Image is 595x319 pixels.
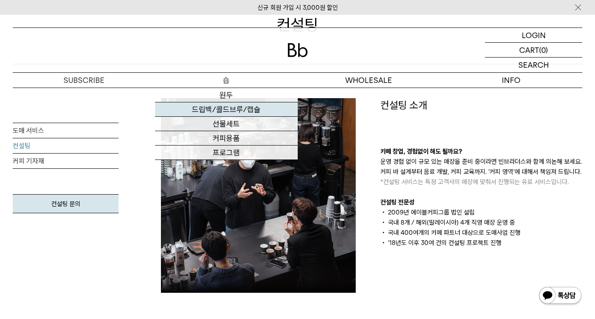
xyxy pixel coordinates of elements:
img: 카카오톡 채널 1:1 채팅 버튼 [538,286,582,306]
li: ‘18년도 이후 30여 건의 컨설팅 프로젝트 진행 [380,238,583,248]
a: SUBSCRIBE [13,73,155,88]
a: 프로그램 [155,146,297,160]
p: CART [519,43,539,57]
p: INFO [440,73,582,88]
p: LOGIN [522,28,546,42]
p: WHOLESALE [298,73,440,88]
span: *컨설팅 서비스는 특정 고객사의 매장에 맞춰서 진행되는 유료 서비스입니다. [380,178,569,186]
a: 숍 [155,73,297,88]
a: 드립백/콜드브루/캡슐 [155,102,297,117]
p: (0) [539,43,548,57]
a: 커피 기자재 [13,154,119,169]
a: 컨설팅 문의 [13,194,119,213]
img: 로고 [288,43,308,57]
a: 원두 [155,88,297,102]
li: 국내 8개 / 해외(말레이시아) 4개 직영 매장 운영 중 [380,217,583,228]
a: LOGIN [485,28,582,43]
a: 컨설팅 [13,138,119,154]
a: 신규 회원 가입 시 3,000원 할인 [257,4,338,11]
p: SEARCH [518,58,549,72]
p: 운영 경험 없이 규모 있는 매장을 준비 중이라면 빈브라더스와 함께 의논해 보세요. 커피 바 설계부터 음료 개발, 커피 교육까지. ‘커피 영역’에 대해서 책임져 드립니다. [380,157,583,187]
p: 컨설팅 전문성 [380,197,583,207]
p: 컨설팅 소개 [380,98,583,113]
a: 선물세트 [155,117,297,131]
li: 국내 400여개의 카페 파트너 대상으로 도매사업 진행 [380,228,583,238]
p: 카페 창업, 경험없이 해도 될까요? [380,146,583,157]
a: 도매 서비스 [13,123,119,138]
a: 커피용품 [155,131,297,146]
a: CART (0) [485,43,582,58]
li: 2009년 에이블커피그룹 법인 설립 [380,207,583,217]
